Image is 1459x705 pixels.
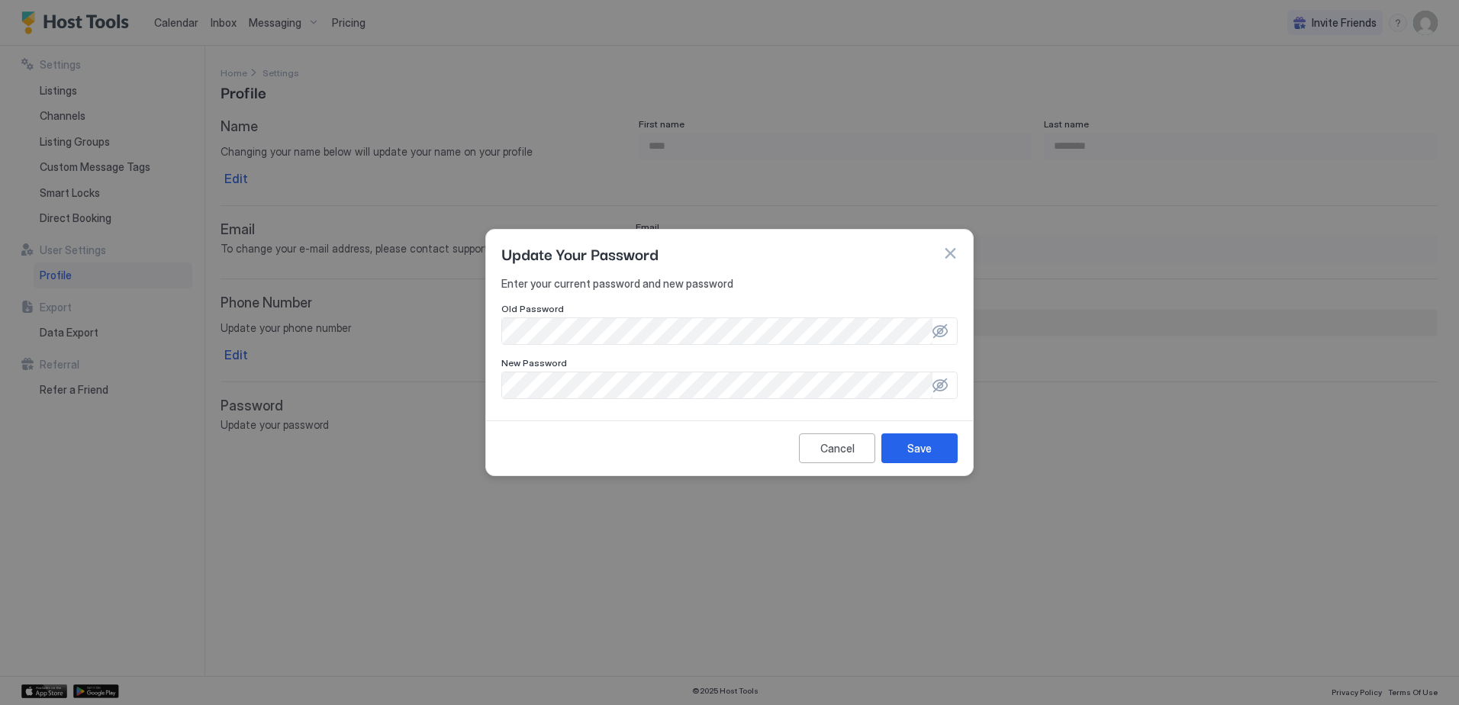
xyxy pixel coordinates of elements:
[881,433,958,463] button: Save
[502,318,932,344] input: Input Field
[820,440,855,456] div: Cancel
[501,303,564,314] span: Old Password
[799,433,875,463] button: Cancel
[501,357,567,369] span: New Password
[907,440,932,456] div: Save
[502,372,932,398] input: Input Field
[501,277,958,291] span: Enter your current password and new password
[501,242,659,265] span: Update Your Password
